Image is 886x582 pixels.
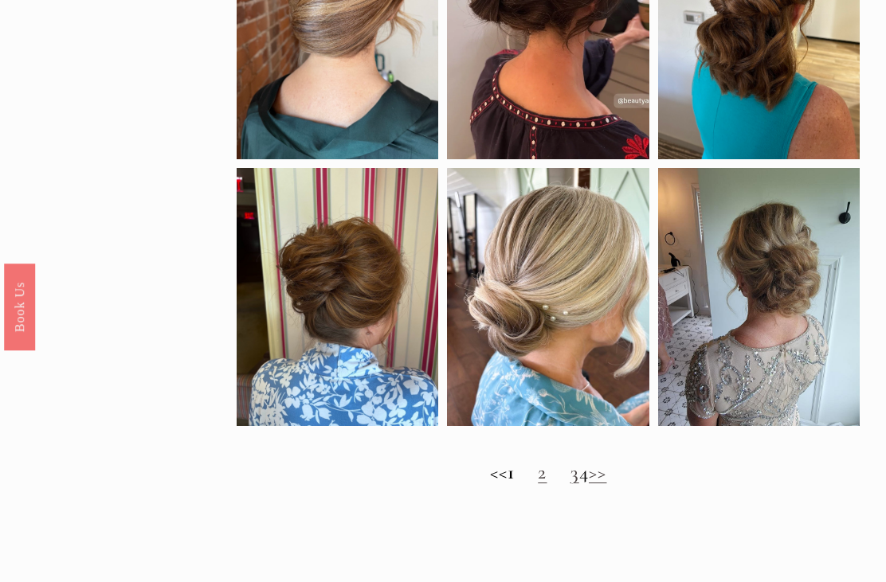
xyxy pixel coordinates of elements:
[589,460,607,484] a: >>
[237,461,859,484] h2: << 4
[4,263,35,350] a: Book Us
[508,460,515,484] strong: 1
[538,460,547,484] a: 2
[570,460,579,484] a: 3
